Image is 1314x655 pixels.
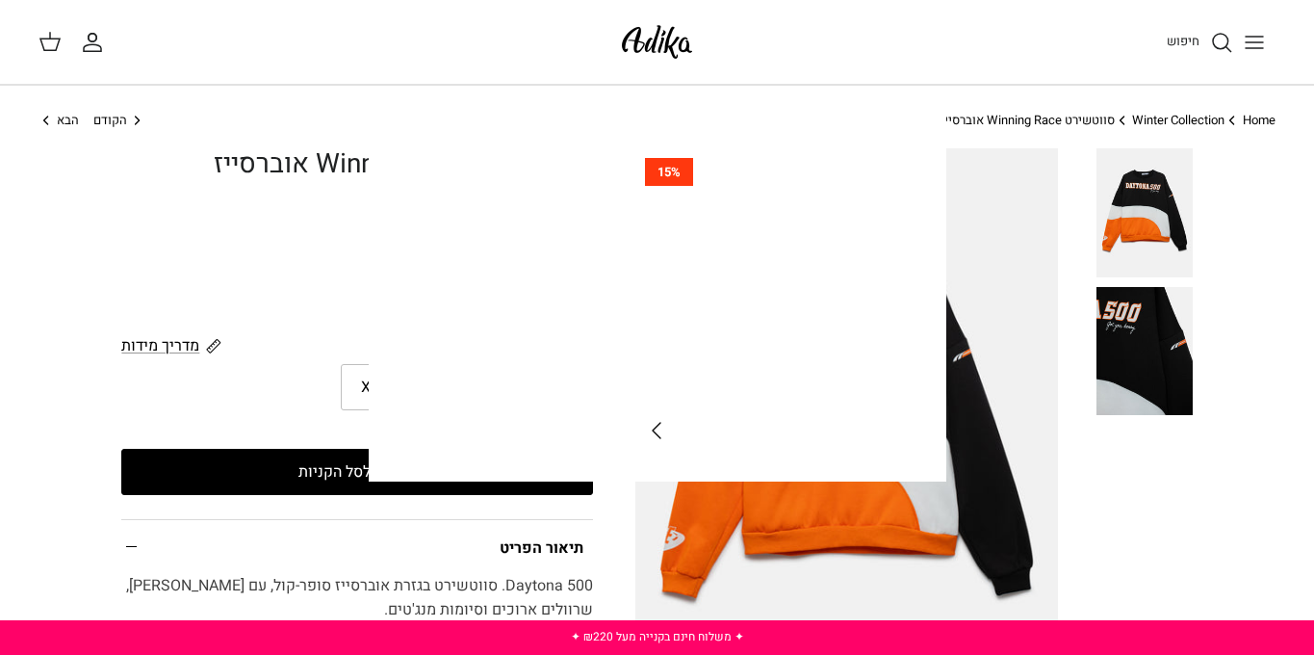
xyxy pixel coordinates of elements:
h1: סווטשירט Winning Race אוברסייז [121,148,593,181]
span: חיפוש [1167,32,1199,50]
span: הבא [57,111,79,129]
nav: Breadcrumbs [39,112,1275,130]
span: מדריך מידות [121,334,199,357]
a: החשבון שלי [81,31,112,54]
div: Daytona 500. סווטשירט בגזרת אוברסייז סופר-קול, עם [PERSON_NAME], שרוולים ארוכים וסיומות מנג'טים. [121,574,593,642]
button: הוספה לסל הקניות [121,449,593,495]
a: הבא [39,112,79,130]
img: blank image [369,96,946,482]
label: צבע [121,243,593,264]
a: ✦ משלוח חינם בקנייה מעל ₪220 ✦ [571,628,744,645]
img: Adika IL [616,19,698,65]
a: Winter Collection [1132,111,1224,129]
a: חיפוש [1167,31,1233,54]
summary: תיאור הפריט [121,520,593,573]
span: XL-XXL [361,376,411,401]
a: סווטשירט Winning Race אוברסייז [940,111,1115,129]
a: מדריך מידות [121,334,220,356]
a: Home [1243,111,1275,129]
span: הקודם [93,111,127,129]
button: Toggle menu [1233,21,1275,64]
a: הקודם [93,112,145,130]
button: Next [635,409,678,452]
